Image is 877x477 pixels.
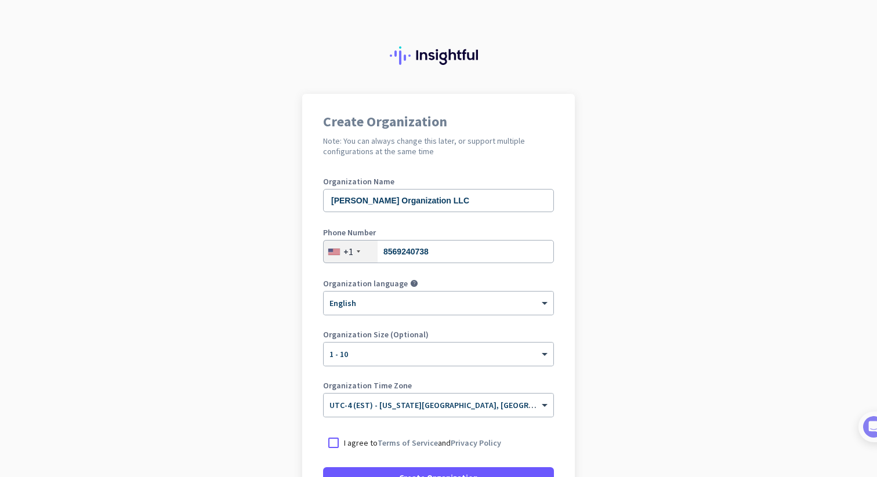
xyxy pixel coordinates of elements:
[323,228,554,236] label: Phone Number
[344,437,501,449] p: I agree to and
[451,438,501,448] a: Privacy Policy
[323,136,554,156] h2: Note: You can always change this later, or support multiple configurations at the same time
[323,381,554,389] label: Organization Time Zone
[323,330,554,338] label: Organization Size (Optional)
[378,438,438,448] a: Terms of Service
[323,189,554,212] input: What is the name of your organization?
[410,279,418,287] i: help
[323,115,554,129] h1: Create Organization
[343,246,353,257] div: +1
[323,240,554,263] input: 201-555-0123
[323,177,554,185] label: Organization Name
[323,279,408,287] label: Organization language
[390,46,487,65] img: Insightful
